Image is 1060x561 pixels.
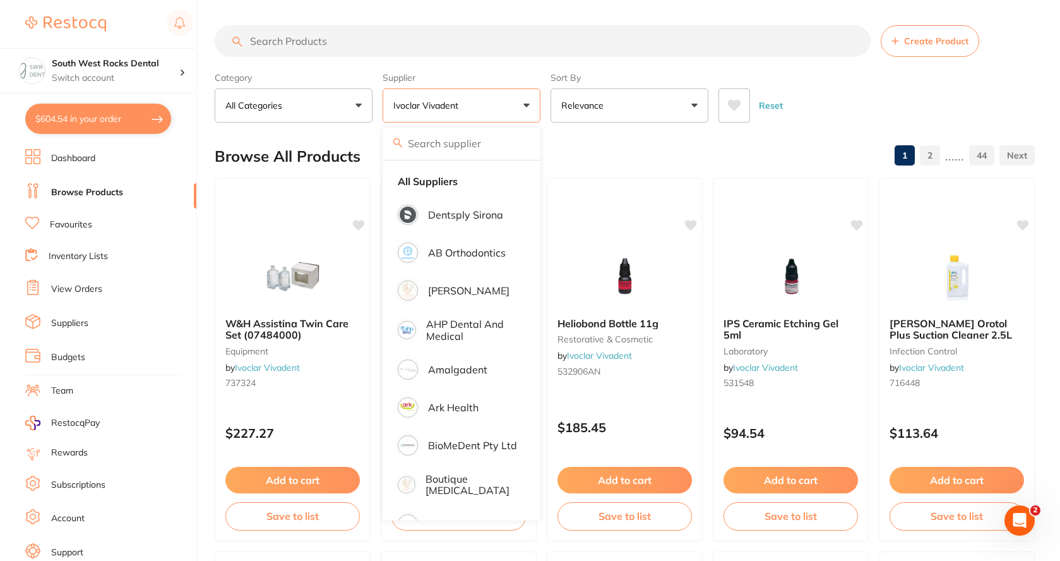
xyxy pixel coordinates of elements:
[920,143,940,168] a: 2
[225,362,300,373] span: by
[733,362,798,373] a: Ivoclar Vivadent
[890,377,920,389] span: 716448
[428,402,479,413] p: Ark Health
[551,72,708,83] label: Sort By
[225,318,360,341] b: W&H Assistina Twin Care Set (07484000)
[20,58,45,83] img: South West Rocks Dental
[51,479,105,492] a: Subscriptions
[1004,505,1035,536] iframe: Intercom live chat
[724,318,858,341] b: IPS Ceramic Etching Gel 5ml
[51,152,95,165] a: Dashboard
[724,362,798,373] span: by
[51,351,85,364] a: Budgets
[557,366,600,377] span: 532906AN
[890,467,1024,493] button: Add to cart
[750,244,832,308] img: IPS Ceramic Etching Gel 5ml
[890,362,964,373] span: by
[724,317,838,341] span: IPS Ceramic Etching Gel 5ml
[557,350,632,361] span: by
[890,317,1012,341] span: [PERSON_NAME] Orotol Plus Suction Cleaner 2.5L
[51,385,73,397] a: Team
[383,72,540,83] label: Supplier
[400,282,416,299] img: Adam Dental
[724,502,858,530] button: Save to list
[969,143,994,168] a: 44
[1030,505,1040,516] span: 2
[51,283,102,296] a: View Orders
[51,417,100,430] span: RestocqPay
[51,546,83,559] a: Support
[724,426,858,440] p: $94.54
[25,16,106,32] img: Restocq Logo
[428,440,517,451] p: BioMeDent Pty Ltd
[428,285,509,296] p: [PERSON_NAME]
[25,104,171,134] button: $604.54 in your order
[25,416,40,430] img: RestocqPay
[428,519,496,530] p: Critical Dental
[584,244,666,308] img: Heliobond Bottle 11g
[724,346,858,356] small: laboratory
[225,426,360,440] p: $227.27
[51,512,85,525] a: Account
[400,361,416,378] img: Amalgadent
[428,364,487,375] p: Amalgadent
[400,399,416,416] img: Ark Health
[400,207,416,223] img: Dentsply Sirona
[25,9,106,39] a: Restocq Logo
[225,377,256,389] span: 737324
[400,516,416,533] img: Critical Dental
[400,244,416,261] img: AB Orthodontics
[895,143,915,168] a: 1
[51,447,88,459] a: Rewards
[724,377,754,389] span: 531548
[426,318,518,342] p: AHP Dental and Medical
[225,467,360,493] button: Add to cart
[225,317,348,341] span: W&H Assistina Twin Care Set (07484000)
[428,209,503,220] p: Dentsply Sirona
[400,437,416,454] img: BioMeDent Pty Ltd
[551,88,708,123] button: Relevance
[400,323,414,337] img: AHP Dental and Medical
[398,176,458,187] strong: All Suppliers
[557,318,692,329] b: Heliobond Bottle 11g
[393,99,463,112] p: Ivoclar Vivadent
[724,467,858,493] button: Add to cart
[225,346,360,356] small: equipment
[426,473,518,497] p: Boutique [MEDICAL_DATA]
[50,219,92,231] a: Favourites
[561,99,609,112] p: Relevance
[215,72,372,83] label: Category
[400,478,414,492] img: Boutique Whitening
[51,317,88,330] a: Suppliers
[881,25,979,57] button: Create Product
[755,88,787,123] button: Reset
[215,148,360,166] h2: Browse All Products
[557,317,658,330] span: Heliobond Bottle 11g
[557,467,692,493] button: Add to cart
[388,168,535,195] li: Clear selection
[49,250,108,263] a: Inventory Lists
[916,244,998,308] img: Durr Orotol Plus Suction Cleaner 2.5L
[51,186,123,199] a: Browse Products
[52,72,179,85] p: Switch account
[557,502,692,530] button: Save to list
[557,334,692,344] small: restorative & cosmetic
[25,416,100,430] a: RestocqPay
[215,88,372,123] button: All Categories
[383,88,540,123] button: Ivoclar Vivadent
[904,36,968,46] span: Create Product
[252,244,334,308] img: W&H Assistina Twin Care Set (07484000)
[557,420,692,435] p: $185.45
[225,99,287,112] p: All Categories
[215,25,871,57] input: Search Products
[945,148,964,163] p: ......
[235,362,300,373] a: Ivoclar Vivadent
[428,247,506,258] p: AB Orthodontics
[890,346,1024,356] small: infection control
[383,128,540,159] input: Search supplier
[890,318,1024,341] b: Durr Orotol Plus Suction Cleaner 2.5L
[567,350,632,361] a: Ivoclar Vivadent
[225,502,360,530] button: Save to list
[52,57,179,70] h4: South West Rocks Dental
[890,502,1024,530] button: Save to list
